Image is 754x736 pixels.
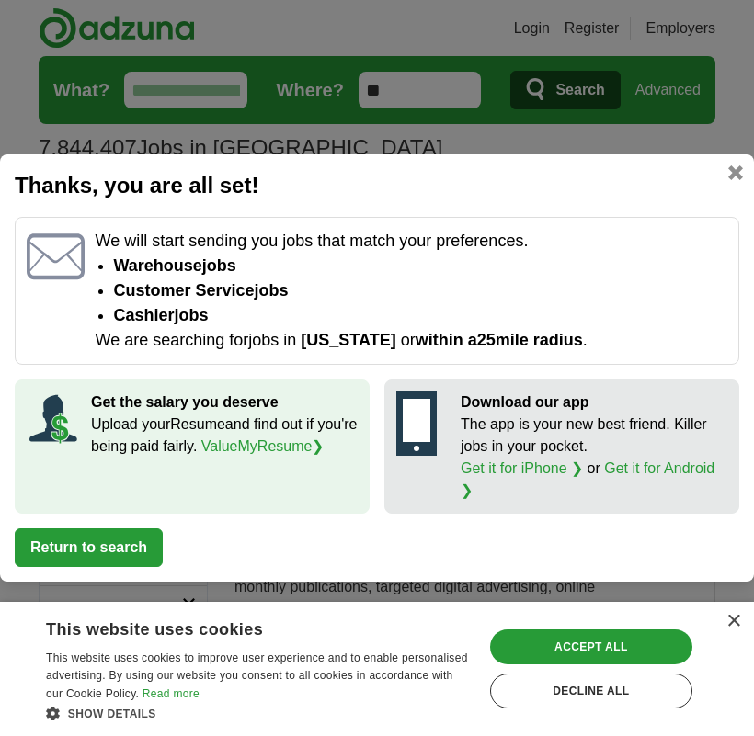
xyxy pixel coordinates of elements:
span: within a 25 mile radius [416,331,583,349]
a: Read more, opens a new window [143,687,200,700]
h2: Thanks, you are all set! [15,169,739,202]
span: [US_STATE] [301,331,395,349]
p: Get the salary you deserve [91,391,358,413]
span: Show details [68,708,156,720]
p: Download our app [461,391,727,413]
p: The app is your new best friend. Killer jobs in your pocket. or [461,413,727,502]
li: Warehouse jobs [114,254,728,278]
div: Close [726,615,740,628]
a: ValueMyResume❯ [201,438,325,454]
li: Customer Service jobs [114,278,728,303]
p: Upload your Resume and find out if you're being paid fairly. [91,413,358,458]
p: We will start sending you jobs that match your preferences. [96,229,728,254]
button: Return to search [15,528,163,567]
div: Accept all [490,629,692,664]
div: This website uses cookies [46,613,425,640]
a: Get it for iPhone ❯ [461,460,583,476]
div: Decline all [490,674,692,708]
div: Show details [46,704,471,722]
li: Cashier jobs [114,303,728,328]
p: We are searching for jobs in or . [96,328,728,353]
span: This website uses cookies to improve user experience and to enable personalised advertising. By u... [46,651,468,701]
